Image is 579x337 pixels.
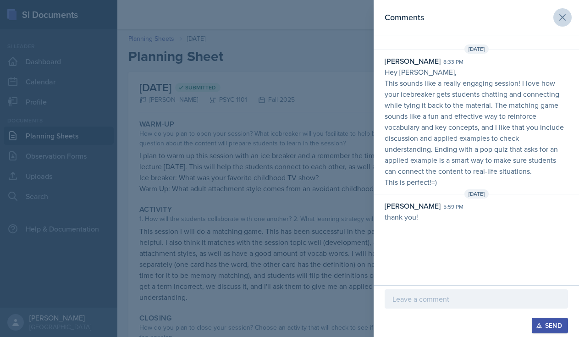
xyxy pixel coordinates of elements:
span: [DATE] [464,44,489,54]
div: 5:59 pm [443,203,463,211]
p: This is perfect!=) [385,177,568,188]
button: Send [532,318,568,333]
p: thank you! [385,211,568,222]
div: 8:33 pm [443,58,463,66]
h2: Comments [385,11,424,24]
div: [PERSON_NAME] [385,200,441,211]
p: This sounds like a really engaging session! I love how your icebreaker gets students chatting and... [385,77,568,177]
span: [DATE] [464,189,489,199]
div: Send [538,322,562,329]
p: Hey [PERSON_NAME], [385,66,568,77]
div: [PERSON_NAME] [385,55,441,66]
